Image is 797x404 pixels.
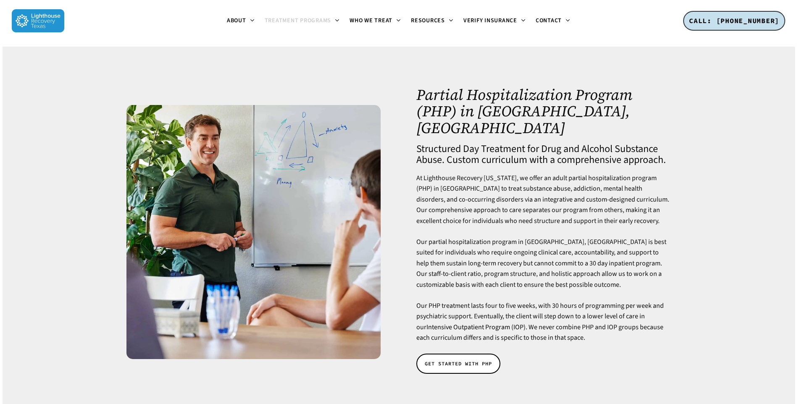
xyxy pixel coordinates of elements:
span: CALL: [PHONE_NUMBER] [689,16,779,25]
p: Our partial hospitalization program in [GEOGRAPHIC_DATA], [GEOGRAPHIC_DATA] is best suited for in... [416,237,671,301]
a: Who We Treat [345,18,406,24]
span: Resources [411,16,445,25]
a: Resources [406,18,458,24]
p: Our PHP treatment lasts four to five weeks, with 30 hours of programming per week and psychiatric... [416,301,671,344]
a: GET STARTED WITH PHP [416,354,500,374]
span: About [227,16,246,25]
a: Intensive Outpatient Program (IOP) [426,323,526,332]
a: Treatment Programs [260,18,345,24]
span: Treatment Programs [265,16,331,25]
span: Who We Treat [350,16,392,25]
img: Lighthouse Recovery Texas [12,9,64,32]
span: Contact [536,16,562,25]
h1: Partial Hospitalization Program (PHP) in [GEOGRAPHIC_DATA], [GEOGRAPHIC_DATA] [416,87,671,136]
a: About [222,18,260,24]
a: Contact [531,18,575,24]
span: Verify Insurance [463,16,517,25]
a: Verify Insurance [458,18,531,24]
p: At Lighthouse Recovery [US_STATE], we offer an adult partial hospitalization program (PHP) in [GE... [416,173,671,237]
span: GET STARTED WITH PHP [425,359,492,368]
h4: Structured Day Treatment for Drug and Alcohol Substance Abuse. Custom curriculum with a comprehen... [416,144,671,165]
a: CALL: [PHONE_NUMBER] [683,11,785,31]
